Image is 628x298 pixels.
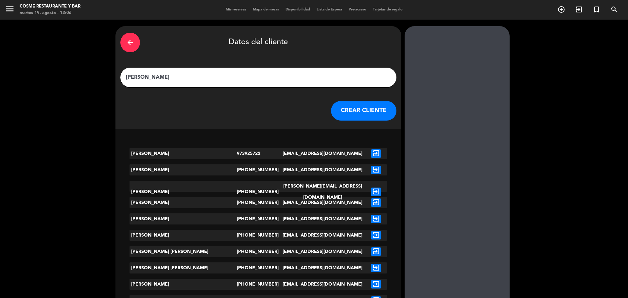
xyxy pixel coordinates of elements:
[5,4,15,16] button: menu
[237,230,280,241] div: [PHONE_NUMBER]
[130,246,237,257] div: [PERSON_NAME] [PERSON_NAME]
[20,10,80,16] div: martes 19. agosto - 12:06
[120,31,396,54] div: Datos del cliente
[126,39,134,46] i: arrow_back
[237,279,280,290] div: [PHONE_NUMBER]
[237,197,280,208] div: [PHONE_NUMBER]
[371,149,381,158] i: exit_to_app
[371,264,381,272] i: exit_to_app
[130,213,237,224] div: [PERSON_NAME]
[130,148,237,159] div: [PERSON_NAME]
[130,181,237,203] div: [PERSON_NAME]
[237,246,280,257] div: [PHONE_NUMBER]
[593,6,601,13] i: turned_in_not
[280,197,365,208] div: [EMAIL_ADDRESS][DOMAIN_NAME]
[280,148,365,159] div: [EMAIL_ADDRESS][DOMAIN_NAME]
[237,181,280,203] div: [PHONE_NUMBER]‬‬
[313,8,345,11] span: Lista de Espera
[280,164,365,175] div: [EMAIL_ADDRESS][DOMAIN_NAME]
[222,8,250,11] span: Mis reservas
[280,279,365,290] div: [EMAIL_ADDRESS][DOMAIN_NAME]
[237,148,280,159] div: 973925722
[250,8,282,11] span: Mapa de mesas
[237,164,280,175] div: [PHONE_NUMBER]
[557,6,565,13] i: add_circle_outline
[371,166,381,174] i: exit_to_app
[370,8,406,11] span: Tarjetas de regalo
[130,164,237,175] div: [PERSON_NAME]
[20,3,80,10] div: Cosme Restaurante y Bar
[125,73,392,82] input: Escriba nombre, correo electrónico o número de teléfono...
[282,8,313,11] span: Disponibilidad
[345,8,370,11] span: Pre-acceso
[5,4,15,14] i: menu
[280,246,365,257] div: [EMAIL_ADDRESS][DOMAIN_NAME]
[280,230,365,241] div: [EMAIL_ADDRESS][DOMAIN_NAME]
[130,262,237,273] div: [PERSON_NAME] [PERSON_NAME]
[610,6,618,13] i: search
[371,215,381,223] i: exit_to_app
[371,280,381,289] i: exit_to_app
[237,213,280,224] div: [PHONE_NUMBER]
[130,279,237,290] div: [PERSON_NAME]
[130,230,237,241] div: [PERSON_NAME]
[237,262,280,273] div: [PHONE_NUMBER]
[371,198,381,207] i: exit_to_app
[130,197,237,208] div: [PERSON_NAME]
[371,188,381,196] i: exit_to_app
[575,6,583,13] i: exit_to_app
[280,262,365,273] div: [EMAIL_ADDRESS][DOMAIN_NAME]
[331,101,396,121] button: CREAR CLIENTE
[280,181,365,203] div: [PERSON_NAME][EMAIL_ADDRESS][DOMAIN_NAME]
[371,247,381,256] i: exit_to_app
[280,213,365,224] div: [EMAIL_ADDRESS][DOMAIN_NAME]
[371,231,381,240] i: exit_to_app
